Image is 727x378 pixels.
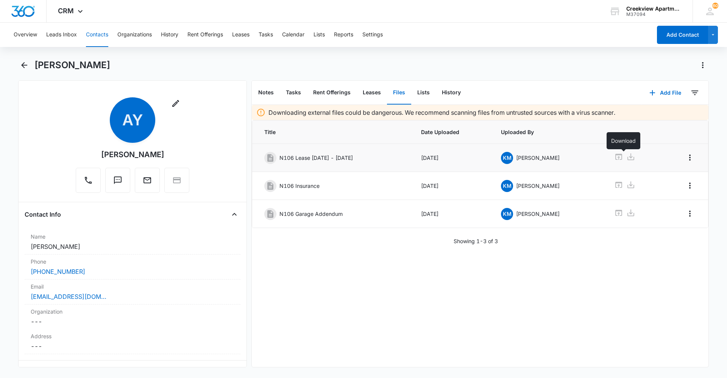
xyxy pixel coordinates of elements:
a: Call [76,180,101,186]
dd: --- [31,317,234,326]
div: Download [607,132,640,149]
button: Back [18,59,30,71]
button: Leases [357,81,387,105]
button: Text [105,168,130,193]
span: KM [501,180,513,192]
a: [EMAIL_ADDRESS][DOMAIN_NAME] [31,292,106,301]
a: Text [105,180,130,186]
button: Email [135,168,160,193]
button: Contacts [86,23,108,47]
button: Lists [411,81,436,105]
button: Close [228,208,240,220]
button: Filters [689,87,701,99]
button: Notes [252,81,280,105]
button: History [436,81,467,105]
button: Overflow Menu [684,152,696,164]
div: Address--- [25,329,240,354]
div: Phone[PHONE_NUMBER] [25,255,240,280]
div: account name [626,6,682,12]
span: CRM [58,7,74,15]
div: Name[PERSON_NAME] [25,230,240,255]
span: KM [501,208,513,220]
button: Actions [697,59,709,71]
button: Tasks [259,23,273,47]
button: Lists [314,23,325,47]
button: Leases [232,23,250,47]
span: Date Uploaded [421,128,483,136]
td: [DATE] [412,144,492,172]
p: [PERSON_NAME] [516,210,560,218]
dd: --- [31,342,234,351]
h4: Contact Info [25,210,61,219]
p: Downloading external files could be dangerous. We recommend scanning files from untrusted sources... [268,108,615,117]
button: Add Contact [657,26,708,44]
div: Organization--- [25,305,240,329]
button: History [161,23,178,47]
span: AY [110,97,155,143]
span: 60 [712,3,718,9]
button: Overview [14,23,37,47]
button: Settings [362,23,383,47]
div: [PERSON_NAME] [101,149,164,160]
a: [PHONE_NUMBER] [31,267,85,276]
button: Call [76,168,101,193]
p: [PERSON_NAME] [516,154,560,162]
button: Calendar [282,23,304,47]
span: Title [264,128,403,136]
a: Email [135,180,160,186]
label: Email [31,283,234,291]
td: [DATE] [412,200,492,228]
p: N106 Insurance [279,182,320,190]
div: notifications count [712,3,718,9]
span: KM [501,152,513,164]
p: Showing 1-3 of 3 [454,237,498,245]
button: Files [387,81,411,105]
td: [DATE] [412,172,492,200]
button: Overflow Menu [684,180,696,192]
button: Add File [642,84,689,102]
div: account id [626,12,682,17]
label: Address [31,332,234,340]
button: Tasks [280,81,307,105]
p: N106 Garage Addendum [279,210,343,218]
label: Phone [31,258,234,266]
button: Rent Offerings [187,23,223,47]
button: Organizations [117,23,152,47]
span: Uploaded By [501,128,596,136]
p: [PERSON_NAME] [516,182,560,190]
button: Rent Offerings [307,81,357,105]
button: Overflow Menu [684,208,696,220]
button: Leads Inbox [46,23,77,47]
div: Email[EMAIL_ADDRESS][DOMAIN_NAME] [25,280,240,305]
h1: [PERSON_NAME] [34,59,110,71]
label: Organization [31,308,234,316]
dd: [PERSON_NAME] [31,242,234,251]
label: Name [31,233,234,241]
button: Reports [334,23,353,47]
p: N106 Lease [DATE] - [DATE] [279,154,353,162]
